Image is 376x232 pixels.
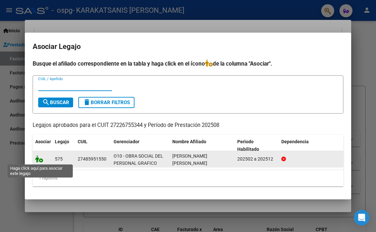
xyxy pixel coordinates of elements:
datatable-header-cell: Legajo [52,135,75,156]
h2: Asociar Legajo [33,40,343,53]
span: Dependencia [281,139,309,144]
h4: Busque el afiliado correspondiente en la tabla y haga click en el ícono de la columna "Asociar". [33,59,343,68]
div: Open Intercom Messenger [354,210,369,225]
span: 575 [55,156,63,162]
span: Asociar [35,139,51,144]
datatable-header-cell: Periodo Habilitado [235,135,279,156]
datatable-header-cell: Asociar [33,135,52,156]
mat-icon: search [42,98,50,106]
span: CARDOZO NAHIARA [172,153,207,166]
datatable-header-cell: Nombre Afiliado [170,135,235,156]
div: 1 registros [33,170,343,186]
span: Legajo [55,139,69,144]
datatable-header-cell: Gerenciador [111,135,170,156]
span: CUIL [78,139,87,144]
span: Gerenciador [114,139,139,144]
span: O10 - OBRA SOCIAL DEL PERSONAL GRAFICO [114,153,163,166]
span: Buscar [42,100,69,105]
span: Periodo Habilitado [237,139,259,152]
datatable-header-cell: CUIL [75,135,111,156]
button: Buscar [38,98,73,107]
div: 27485951550 [78,155,106,163]
span: Nombre Afiliado [172,139,206,144]
mat-icon: delete [83,98,91,106]
span: Borrar Filtros [83,100,130,105]
button: Borrar Filtros [78,97,134,108]
div: 202502 a 202512 [237,155,276,163]
datatable-header-cell: Dependencia [279,135,344,156]
p: Legajos aprobados para el CUIT 27226755344 y Período de Prestación 202508 [33,121,343,130]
